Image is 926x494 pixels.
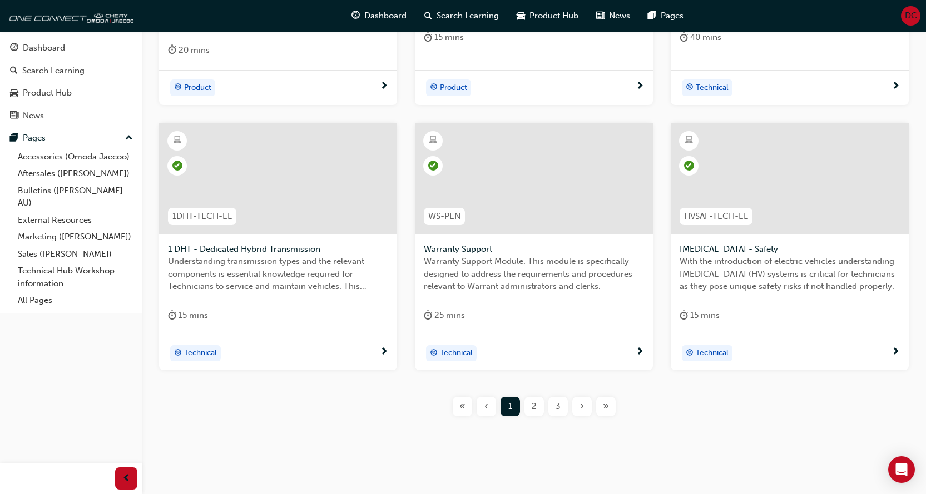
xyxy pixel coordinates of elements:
span: Technical [440,347,473,360]
img: oneconnect [6,4,133,27]
span: » [603,400,609,413]
span: 1DHT-TECH-EL [172,210,232,223]
span: next-icon [892,82,900,92]
span: duration-icon [680,31,688,44]
a: Technical Hub Workshop information [13,262,137,292]
span: Warranty Support [424,243,644,256]
span: Technical [696,347,729,360]
span: pages-icon [648,9,656,23]
span: Pages [661,9,684,22]
span: learningRecordVerb_PASS-icon [684,161,694,171]
span: DC [905,9,917,22]
span: target-icon [686,346,694,361]
span: 1 [508,400,512,413]
span: learningRecordVerb_PASS-icon [172,161,182,171]
span: next-icon [892,347,900,357]
span: target-icon [174,346,182,361]
span: target-icon [174,81,182,95]
a: news-iconNews [587,4,639,27]
a: car-iconProduct Hub [508,4,587,27]
span: learningResourceType_ELEARNING-icon [174,133,181,148]
button: Last page [594,397,618,416]
span: « [459,400,466,413]
button: Page 3 [546,397,570,416]
span: duration-icon [424,31,432,44]
div: 15 mins [168,308,208,322]
span: News [609,9,630,22]
span: › [580,400,584,413]
span: learningResourceType_ELEARNING-icon [685,133,693,148]
a: guage-iconDashboard [343,4,415,27]
a: External Resources [13,212,137,229]
span: duration-icon [680,308,688,322]
a: Search Learning [4,61,137,81]
span: Technical [696,82,729,94]
span: guage-icon [10,43,18,53]
a: Bulletins ([PERSON_NAME] - AU) [13,182,137,212]
span: car-icon [10,88,18,98]
a: 1DHT-TECH-EL1 DHT - Dedicated Hybrid TransmissionUnderstanding transmission types and the relevan... [159,123,397,371]
a: Sales ([PERSON_NAME]) [13,246,137,263]
button: Previous page [474,397,498,416]
button: First page [450,397,474,416]
span: next-icon [380,347,388,357]
div: Pages [23,132,46,144]
span: HVSAF-TECH-EL [684,210,748,223]
span: guage-icon [351,9,360,23]
span: car-icon [517,9,525,23]
button: Pages [4,128,137,148]
a: WS-PENWarranty SupportWarranty Support Module. This module is specifically designed to address th... [415,123,653,371]
span: Search Learning [437,9,499,22]
span: search-icon [10,66,18,76]
span: Product [184,82,211,94]
div: 25 mins [424,308,465,322]
button: DC [901,6,920,26]
span: learningResourceType_ELEARNING-icon [429,133,437,148]
span: prev-icon [122,472,131,486]
div: 15 mins [680,308,720,322]
div: 40 mins [680,31,721,44]
div: Dashboard [23,42,65,54]
a: News [4,106,137,126]
span: target-icon [430,81,438,95]
span: next-icon [380,82,388,92]
div: Product Hub [23,87,72,99]
span: Product Hub [529,9,578,22]
div: Open Intercom Messenger [888,456,915,483]
div: 20 mins [168,43,210,57]
button: Next page [570,397,594,416]
span: search-icon [424,9,432,23]
a: Accessories (Omoda Jaecoo) [13,148,137,166]
div: 15 mins [424,31,464,44]
span: Dashboard [364,9,407,22]
span: learningRecordVerb_PASS-icon [428,161,438,171]
div: Search Learning [22,64,85,77]
span: duration-icon [168,43,176,57]
button: Page 2 [522,397,546,416]
span: With the introduction of electric vehicles understanding [MEDICAL_DATA] (HV) systems is critical ... [680,255,900,293]
a: Aftersales ([PERSON_NAME]) [13,165,137,182]
span: 3 [556,400,561,413]
div: News [23,109,44,122]
span: Technical [184,347,217,360]
span: target-icon [430,346,438,361]
a: All Pages [13,292,137,309]
span: target-icon [686,81,694,95]
a: Marketing ([PERSON_NAME]) [13,228,137,246]
span: pages-icon [10,133,18,143]
span: up-icon [125,131,133,146]
span: next-icon [636,347,644,357]
a: Dashboard [4,38,137,58]
span: [MEDICAL_DATA] - Safety [680,243,900,256]
span: duration-icon [424,308,432,322]
span: 1 DHT - Dedicated Hybrid Transmission [168,243,388,256]
span: duration-icon [168,308,176,322]
a: search-iconSearch Learning [415,4,508,27]
span: news-icon [10,111,18,121]
span: Understanding transmission types and the relevant components is essential knowledge required for ... [168,255,388,293]
button: Page 1 [498,397,522,416]
button: DashboardSearch LearningProduct HubNews [4,36,137,128]
span: Warranty Support Module. This module is specifically designed to address the requirements and pro... [424,255,644,293]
